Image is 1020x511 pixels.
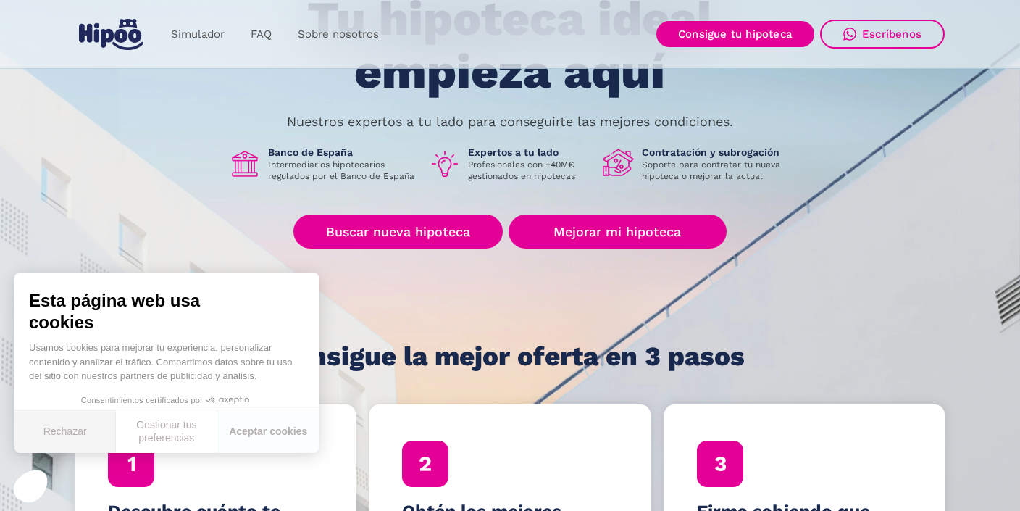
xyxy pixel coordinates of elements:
[862,28,921,41] div: Escríbenos
[656,21,814,47] a: Consigue tu hipoteca
[285,20,392,49] a: Sobre nosotros
[642,159,791,182] p: Soporte para contratar tu nueva hipoteca o mejorar la actual
[820,20,945,49] a: Escríbenos
[158,20,238,49] a: Simulador
[238,20,285,49] a: FAQ
[468,159,591,182] p: Profesionales con +40M€ gestionados en hipotecas
[268,159,417,182] p: Intermediarios hipotecarios regulados por el Banco de España
[276,342,745,371] h1: Consigue la mejor oferta en 3 pasos
[509,215,727,249] a: Mejorar mi hipoteca
[268,146,417,159] h1: Banco de España
[287,116,733,128] p: Nuestros expertos a tu lado para conseguirte las mejores condiciones.
[75,13,146,56] a: home
[642,146,791,159] h1: Contratación y subrogación
[293,215,503,249] a: Buscar nueva hipoteca
[468,146,591,159] h1: Expertos a tu lado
